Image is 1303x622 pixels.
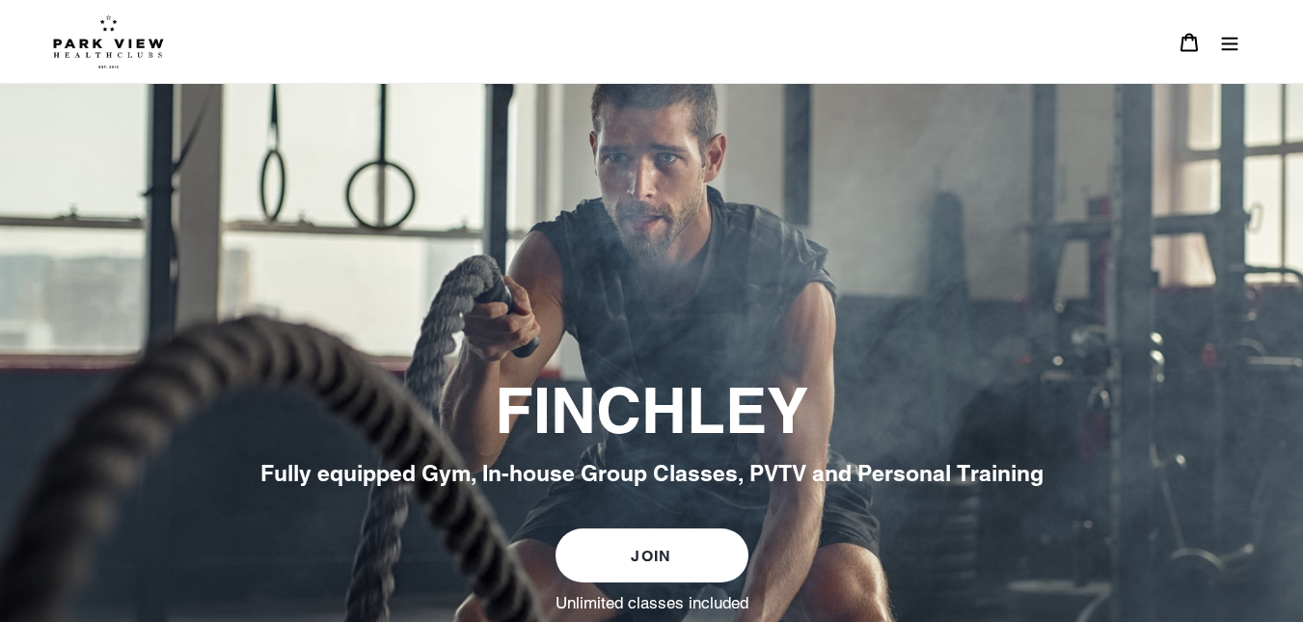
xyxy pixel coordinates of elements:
[126,374,1178,449] h2: FINCHLEY
[1209,21,1250,63] button: Menu
[556,528,748,582] a: JOIN
[260,460,1044,486] span: Fully equipped Gym, In-house Group Classes, PVTV and Personal Training
[556,592,748,613] label: Unlimited classes included
[53,14,164,68] img: Park view health clubs is a gym near you.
